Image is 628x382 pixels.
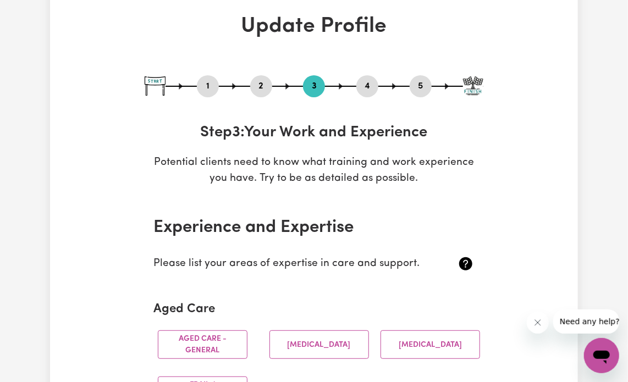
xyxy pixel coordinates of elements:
[145,155,483,187] p: Potential clients need to know what training and work experience you have. Try to be as detailed ...
[7,8,67,16] span: Need any help?
[153,256,421,272] p: Please list your areas of expertise in care and support.
[250,79,272,93] button: Go to step 2
[584,338,619,373] iframe: Button to launch messaging window
[303,79,325,93] button: Go to step 3
[269,330,369,359] button: [MEDICAL_DATA]
[197,79,219,93] button: Go to step 1
[381,330,480,359] button: [MEDICAL_DATA]
[356,79,378,93] button: Go to step 4
[410,79,432,93] button: Go to step 5
[527,312,549,334] iframe: Close message
[553,309,619,334] iframe: Message from company
[145,14,483,40] h1: Update Profile
[145,124,483,142] h3: Step 3 : Your Work and Experience
[153,302,475,317] h2: Aged Care
[158,330,247,359] button: Aged care - General
[153,218,475,239] h2: Experience and Expertise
